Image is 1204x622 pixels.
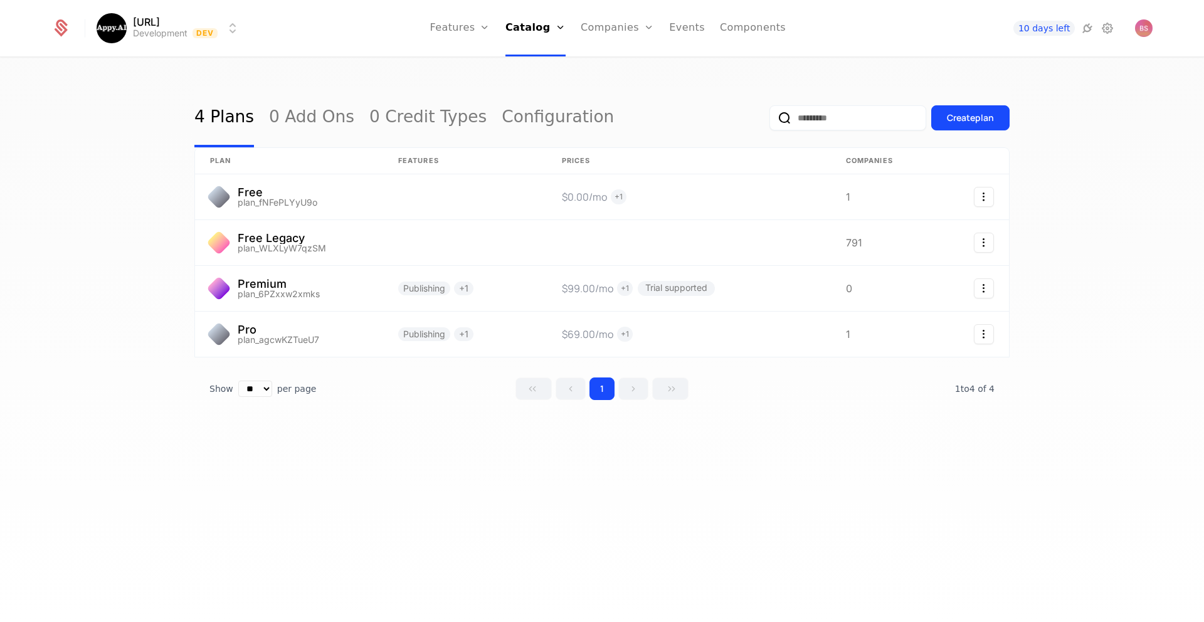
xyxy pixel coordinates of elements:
th: Features [383,148,547,174]
div: Development [133,27,187,40]
button: Select action [974,233,994,253]
a: 10 days left [1013,21,1075,36]
div: Table pagination [194,377,1010,400]
a: Configuration [502,88,614,147]
th: Prices [547,148,831,174]
a: Integrations [1080,21,1095,36]
span: per page [277,382,317,395]
th: Companies [831,148,931,174]
button: Createplan [931,105,1010,130]
th: plan [195,148,383,174]
button: Go to next page [618,377,648,400]
button: Select action [974,187,994,207]
select: Select page size [238,381,272,397]
span: Show [209,382,233,395]
button: Select action [974,278,994,298]
a: 0 Credit Types [369,88,487,147]
img: Appy.AI [97,13,127,43]
span: [URL] [133,17,160,27]
div: Page navigation [515,377,689,400]
img: Brian Salts-Halcomb [1135,19,1153,37]
span: 4 [955,384,995,394]
button: Go to first page [515,377,552,400]
span: 1 to 4 of [955,384,989,394]
a: 0 Add Ons [269,88,354,147]
a: Settings [1100,21,1115,36]
div: Create plan [947,112,994,124]
button: Go to page 1 [589,377,615,400]
button: Open user button [1135,19,1153,37]
a: 4 Plans [194,88,254,147]
button: Go to previous page [556,377,586,400]
button: Go to last page [652,377,689,400]
span: Dev [193,28,218,38]
button: Select action [974,324,994,344]
button: Select environment [100,14,241,42]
